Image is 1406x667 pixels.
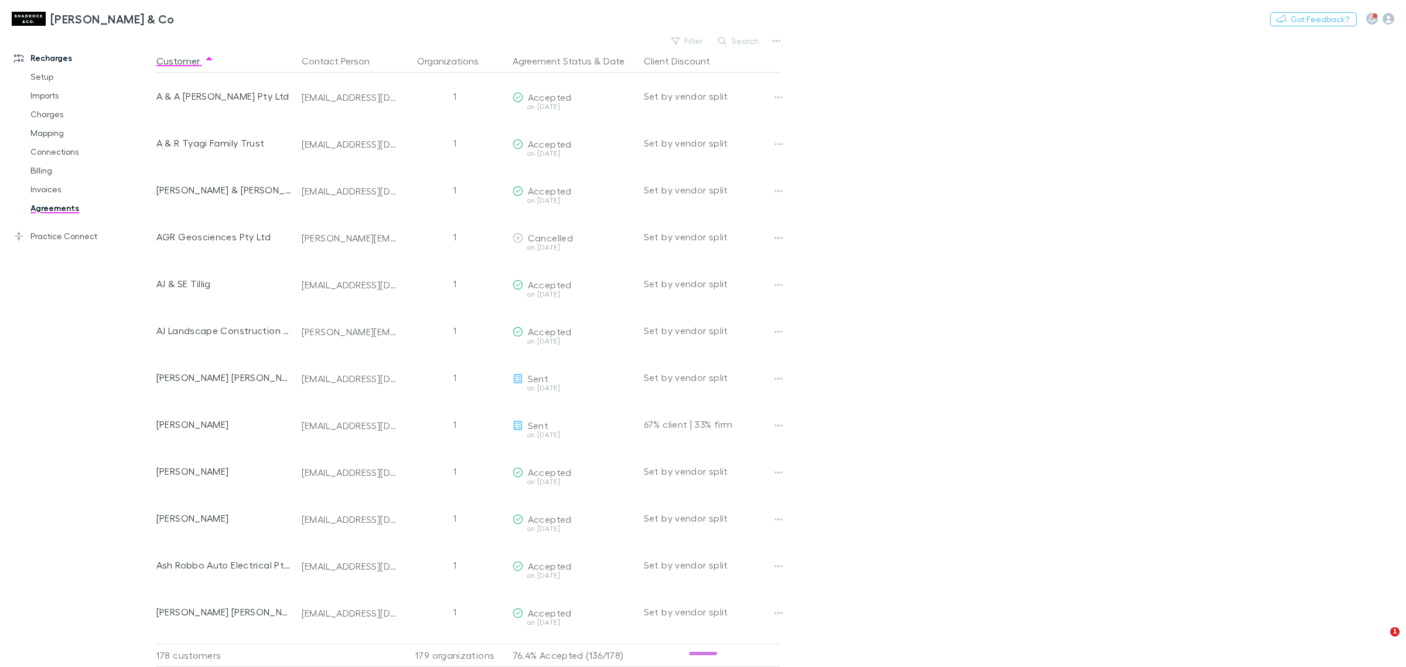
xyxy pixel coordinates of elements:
[302,185,398,197] div: [EMAIL_ADDRESS][DOMAIN_NAME]
[402,354,508,401] div: 1
[402,542,508,588] div: 1
[644,260,780,307] div: Set by vendor split
[19,86,165,105] a: Imports
[402,120,508,166] div: 1
[19,124,165,142] a: Mapping
[513,478,634,485] div: on [DATE]
[402,213,508,260] div: 1
[513,291,634,298] div: on [DATE]
[528,138,572,149] span: Accepted
[156,448,292,495] div: [PERSON_NAME]
[402,644,508,667] div: 179 organizations
[50,12,175,26] h3: [PERSON_NAME] & Co
[1270,12,1357,26] button: Got Feedback?
[513,525,634,532] div: on [DATE]
[528,513,572,525] span: Accepted
[644,307,780,354] div: Set by vendor split
[302,513,398,525] div: [EMAIL_ADDRESS][DOMAIN_NAME]
[302,138,398,150] div: [EMAIL_ADDRESS][DOMAIN_NAME]
[644,120,780,166] div: Set by vendor split
[19,180,165,199] a: Invoices
[644,401,780,448] div: 67% client | 33% firm
[402,307,508,354] div: 1
[417,49,493,73] button: Organizations
[513,49,634,73] div: &
[2,49,165,67] a: Recharges
[528,232,573,243] span: Cancelled
[644,542,780,588] div: Set by vendor split
[513,619,634,626] div: on [DATE]
[302,232,398,244] div: [PERSON_NAME][EMAIL_ADDRESS][DOMAIN_NAME]
[513,644,634,666] p: 76.4% Accepted (136/178)
[302,373,398,384] div: [EMAIL_ADDRESS][DOMAIN_NAME]
[1390,627,1400,637] span: 1
[712,34,766,48] button: Search
[644,166,780,213] div: Set by vendor split
[644,588,780,635] div: Set by vendor split
[12,12,46,26] img: Shaddock & Co's Logo
[156,166,292,213] div: [PERSON_NAME] & [PERSON_NAME]
[156,307,292,354] div: AJ Landscape Construction Pty Ltd
[5,5,182,33] a: [PERSON_NAME] & Co
[302,326,398,338] div: [PERSON_NAME][EMAIL_ADDRESS][DOMAIN_NAME][PERSON_NAME]
[644,354,780,401] div: Set by vendor split
[528,91,572,103] span: Accepted
[513,572,634,579] div: on [DATE]
[302,49,384,73] button: Contact Person
[402,588,508,635] div: 1
[156,401,292,448] div: [PERSON_NAME]
[302,279,398,291] div: [EMAIL_ADDRESS][DOMAIN_NAME]
[666,34,710,48] button: Filter
[644,49,724,73] button: Client Discount
[302,467,398,478] div: [EMAIL_ADDRESS][DOMAIN_NAME]
[528,185,572,196] span: Accepted
[19,142,165,161] a: Connections
[156,542,292,588] div: Ash Robbo Auto Electrical Pty Ltd
[528,467,572,478] span: Accepted
[513,384,634,392] div: on [DATE]
[513,150,634,157] div: on [DATE]
[644,448,780,495] div: Set by vendor split
[402,166,508,213] div: 1
[156,644,297,667] div: 178 customers
[644,495,780,542] div: Set by vendor split
[19,161,165,180] a: Billing
[528,560,572,571] span: Accepted
[156,354,292,401] div: [PERSON_NAME] [PERSON_NAME]
[513,244,634,251] div: on [DATE]
[603,49,624,73] button: Date
[402,260,508,307] div: 1
[156,213,292,260] div: AGR Geosciences Pty Ltd
[513,49,592,73] button: Agreement Status
[302,420,398,431] div: [EMAIL_ADDRESS][DOMAIN_NAME]
[156,495,292,542] div: [PERSON_NAME]
[644,73,780,120] div: Set by vendor split
[302,560,398,572] div: [EMAIL_ADDRESS][DOMAIN_NAME]
[528,279,572,290] span: Accepted
[2,227,165,246] a: Practice Connect
[402,448,508,495] div: 1
[513,338,634,345] div: on [DATE]
[156,73,292,120] div: A & A [PERSON_NAME] Pty Ltd
[528,373,548,384] span: Sent
[156,260,292,307] div: AJ & SE Tillig
[513,431,634,438] div: on [DATE]
[528,326,572,337] span: Accepted
[302,607,398,619] div: [EMAIL_ADDRESS][DOMAIN_NAME]
[19,105,165,124] a: Charges
[402,401,508,448] div: 1
[156,49,214,73] button: Customer
[19,67,165,86] a: Setup
[513,197,634,204] div: on [DATE]
[528,607,572,618] span: Accepted
[302,91,398,103] div: [EMAIL_ADDRESS][DOMAIN_NAME]
[19,199,165,217] a: Agreements
[513,103,634,110] div: on [DATE]
[402,73,508,120] div: 1
[1366,627,1394,655] iframe: Intercom live chat
[402,495,508,542] div: 1
[156,588,292,635] div: [PERSON_NAME] [PERSON_NAME]
[644,213,780,260] div: Set by vendor split
[528,420,548,431] span: Sent
[156,120,292,166] div: A & R Tyagi Family Trust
